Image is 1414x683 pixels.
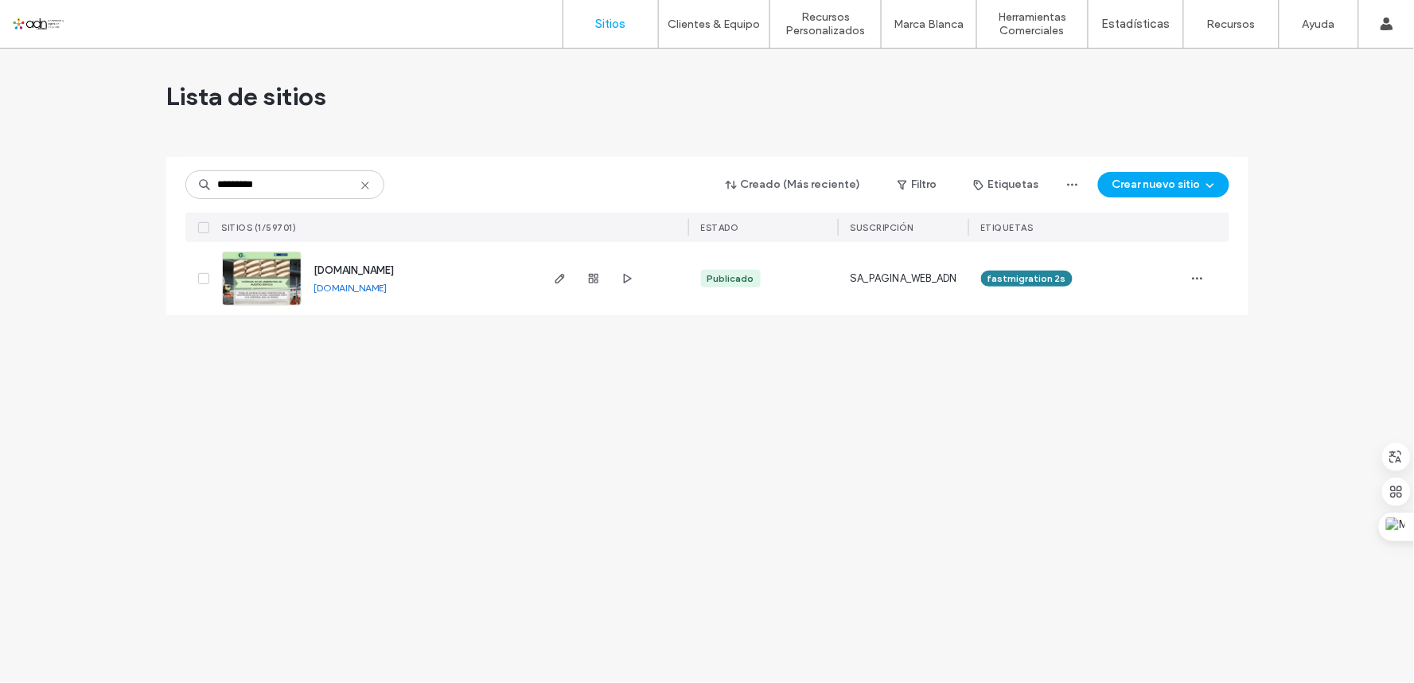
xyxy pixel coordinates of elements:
div: Publicado [707,271,754,286]
button: Filtro [882,172,953,197]
span: SITIOS (1/59701) [222,222,297,233]
label: Clientes & Equipo [668,18,761,31]
label: Estadísticas [1102,17,1171,31]
span: SA_PAGINA_WEB_ADN [851,271,957,287]
button: Etiquetas [960,172,1054,197]
span: ESTADO [701,222,739,233]
span: ETIQUETAS [981,222,1034,233]
label: Recursos Personalizados [770,10,881,37]
span: Ayuda [34,11,78,25]
a: [DOMAIN_NAME] [314,282,388,294]
label: Herramientas Comerciales [977,10,1088,37]
label: Ayuda [1303,18,1335,31]
button: Creado (Más reciente) [712,172,875,197]
label: Sitios [596,17,626,31]
span: Lista de sitios [166,80,327,112]
a: [DOMAIN_NAME] [314,264,395,276]
button: Crear nuevo sitio [1098,172,1229,197]
span: Suscripción [851,222,914,233]
span: fastmigration 2s [987,271,1066,286]
label: Marca Blanca [894,18,964,31]
label: Recursos [1207,18,1256,31]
